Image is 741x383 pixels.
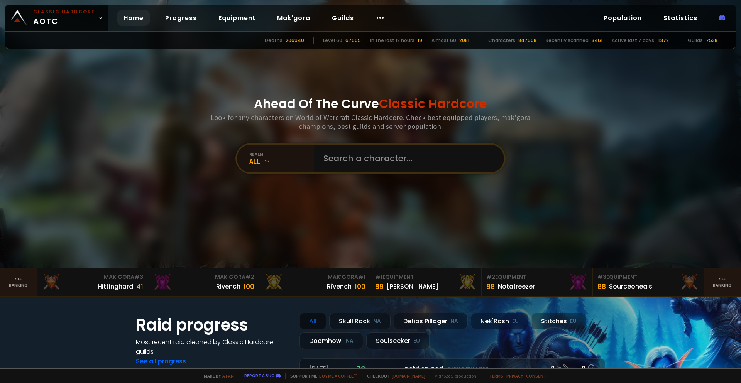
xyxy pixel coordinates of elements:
[526,373,546,379] a: Consent
[326,10,360,26] a: Guilds
[570,317,577,325] small: EU
[657,10,704,26] a: Statistics
[299,313,326,329] div: All
[375,273,477,281] div: Equipment
[370,37,414,44] div: In the last 12 hours
[136,357,186,366] a: See all progress
[370,268,482,296] a: #1Equipment89[PERSON_NAME]
[366,332,430,349] div: Soulseeker
[222,373,234,379] a: a fan
[512,317,519,325] small: EU
[148,268,259,296] a: Mak'Gora#2Rivench100
[327,282,352,291] div: Rîvench
[244,281,254,292] div: 100
[706,37,717,44] div: 7538
[244,373,274,378] a: Report a bug
[362,373,425,379] span: Checkout
[592,37,602,44] div: 3461
[375,273,382,281] span: # 1
[216,282,240,291] div: Rivench
[37,268,148,296] a: Mak'Gora#3Hittinghard41
[323,37,342,44] div: Level 60
[704,268,741,296] a: Seeranking
[471,313,528,329] div: Nek'Rosh
[379,95,487,112] span: Classic Hardcore
[486,281,495,292] div: 88
[199,373,234,379] span: Made by
[688,37,703,44] div: Guilds
[518,37,536,44] div: 847908
[254,94,487,113] h1: Ahead Of The Curve
[208,113,533,131] h3: Look for any characters on World of Warcraft Classic Hardcore. Check best equipped players, mak'g...
[418,37,422,44] div: 19
[593,268,704,296] a: #3Equipment88Sourceoheals
[136,337,290,356] h4: Most recent raid cleaned by Classic Hardcore guilds
[387,282,438,291] div: [PERSON_NAME]
[264,273,365,281] div: Mak'Gora
[329,313,391,329] div: Skull Rock
[597,281,606,292] div: 88
[299,358,605,379] a: [DATE]zgpetri on godDefias Pillager8 /90
[609,282,652,291] div: Sourceoheals
[134,273,143,281] span: # 3
[117,10,150,26] a: Home
[98,282,133,291] div: Hittinghard
[33,8,95,15] small: Classic Hardcore
[488,37,515,44] div: Characters
[153,273,254,281] div: Mak'Gora
[450,317,458,325] small: NA
[159,10,203,26] a: Progress
[373,317,381,325] small: NA
[299,332,363,349] div: Doomhowl
[5,5,108,31] a: Classic HardcoreAOTC
[597,273,699,281] div: Equipment
[249,157,314,166] div: All
[498,282,535,291] div: Notafreezer
[249,151,314,157] div: realm
[358,273,365,281] span: # 1
[531,313,586,329] div: Stitches
[506,373,523,379] a: Privacy
[319,373,357,379] a: Buy me a coffee
[42,273,143,281] div: Mak'Gora
[319,145,495,172] input: Search a character...
[212,10,262,26] a: Equipment
[245,273,254,281] span: # 2
[392,373,425,379] a: [DOMAIN_NAME]
[482,268,593,296] a: #2Equipment88Notafreezer
[597,273,606,281] span: # 3
[375,281,384,292] div: 89
[430,373,476,379] span: v. d752d5 - production
[657,37,669,44] div: 11372
[286,37,304,44] div: 206940
[259,268,370,296] a: Mak'Gora#1Rîvench100
[459,37,469,44] div: 2081
[546,37,589,44] div: Recently scanned
[33,8,95,27] span: AOTC
[431,37,456,44] div: Almost 60
[285,373,357,379] span: Support me,
[355,281,365,292] div: 100
[265,37,283,44] div: Deaths
[489,373,503,379] a: Terms
[394,313,468,329] div: Defias Pillager
[346,337,354,345] small: NA
[486,273,588,281] div: Equipment
[413,337,420,345] small: EU
[136,281,143,292] div: 41
[345,37,361,44] div: 67605
[271,10,316,26] a: Mak'gora
[486,273,495,281] span: # 2
[597,10,648,26] a: Population
[612,37,654,44] div: Active last 7 days
[136,313,290,337] h1: Raid progress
